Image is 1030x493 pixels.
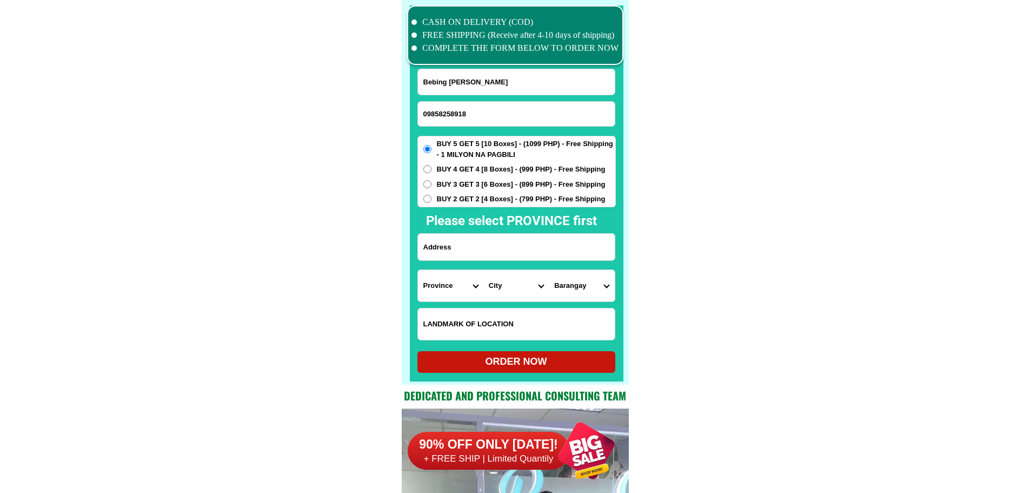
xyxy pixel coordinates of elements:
span: BUY 4 GET 4 [8 Boxes] - (999 PHP) - Free Shipping [437,164,606,175]
span: BUY 5 GET 5 [10 Boxes] - (1099 PHP) - Free Shipping - 1 MILYON NA PAGBILI [437,139,615,160]
h2: Please select PROVINCE first [426,211,714,231]
input: BUY 3 GET 3 [6 Boxes] - (899 PHP) - Free Shipping [423,180,431,188]
select: Select district [483,270,549,301]
li: FREE SHIPPING (Receive after 4-10 days of shipping) [411,29,619,42]
span: BUY 3 GET 3 [6 Boxes] - (899 PHP) - Free Shipping [437,179,606,190]
h6: + FREE SHIP | Limited Quantily [408,453,570,465]
h6: 90% OFF ONLY [DATE]! [408,437,570,453]
span: BUY 2 GET 2 [4 Boxes] - (799 PHP) - Free Shipping [437,194,606,205]
input: Input LANDMARKOFLOCATION [418,308,615,340]
input: Input phone_number [418,102,615,126]
select: Select commune [549,270,614,301]
select: Select province [418,270,483,301]
h2: Dedicated and professional consulting team [402,387,629,404]
li: CASH ON DELIVERY (COD) [411,16,619,29]
div: ORDER NOW [417,354,615,369]
input: BUY 2 GET 2 [4 Boxes] - (799 PHP) - Free Shipping [423,195,431,203]
input: Input full_name [418,69,615,95]
input: Input address [418,234,615,260]
input: BUY 5 GET 5 [10 Boxes] - (1099 PHP) - Free Shipping - 1 MILYON NA PAGBILI [423,145,431,153]
li: COMPLETE THE FORM BELOW TO ORDER NOW [411,42,619,55]
input: BUY 4 GET 4 [8 Boxes] - (999 PHP) - Free Shipping [423,165,431,173]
